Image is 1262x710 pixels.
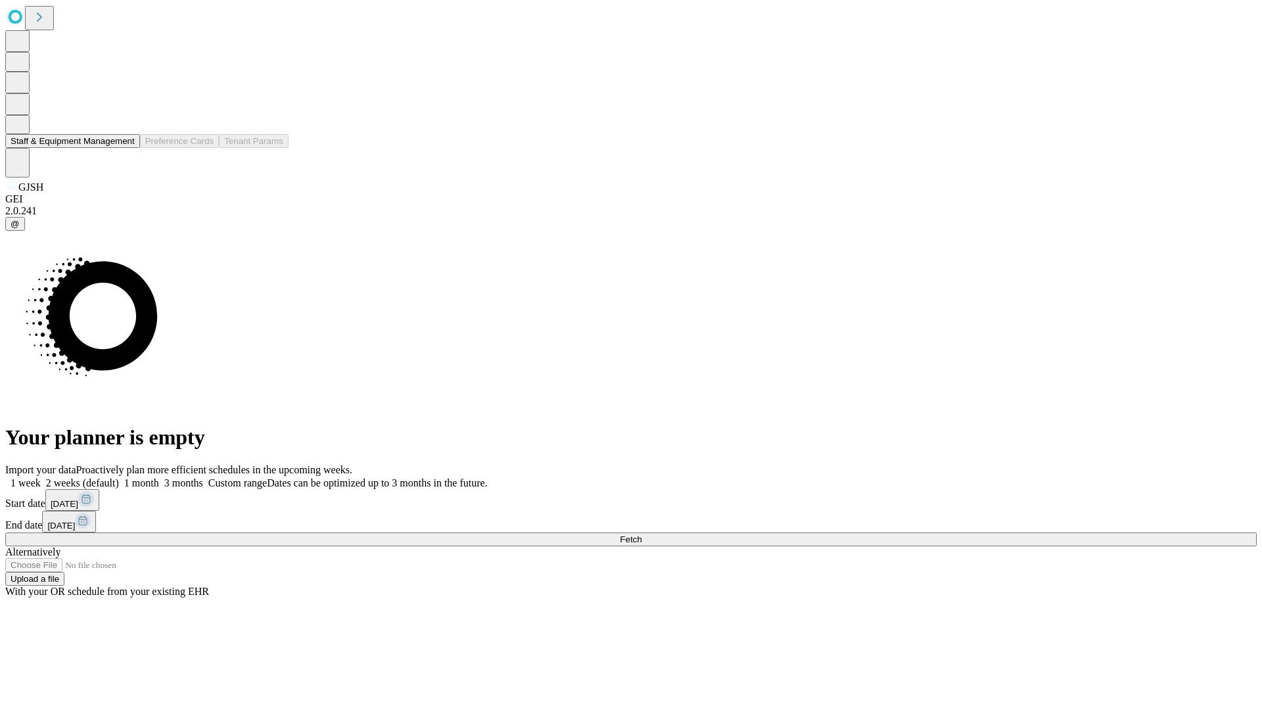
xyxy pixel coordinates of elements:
span: @ [11,219,20,229]
button: Fetch [5,532,1257,546]
button: Upload a file [5,572,64,586]
span: 1 month [124,477,159,488]
span: Fetch [620,534,642,544]
span: With your OR schedule from your existing EHR [5,586,209,597]
div: 2.0.241 [5,205,1257,217]
button: Tenant Params [219,134,289,148]
span: [DATE] [47,521,75,531]
div: GEI [5,193,1257,205]
button: [DATE] [45,489,99,511]
button: Preference Cards [140,134,219,148]
span: GJSH [18,181,43,193]
span: 1 week [11,477,41,488]
div: Start date [5,489,1257,511]
span: Dates can be optimized up to 3 months in the future. [267,477,487,488]
button: @ [5,217,25,231]
span: 2 weeks (default) [46,477,119,488]
div: End date [5,511,1257,532]
span: Proactively plan more efficient schedules in the upcoming weeks. [76,464,352,475]
button: [DATE] [42,511,96,532]
span: 3 months [164,477,203,488]
span: [DATE] [51,499,78,509]
h1: Your planner is empty [5,425,1257,450]
span: Custom range [208,477,267,488]
span: Alternatively [5,546,60,557]
span: Import your data [5,464,76,475]
button: Staff & Equipment Management [5,134,140,148]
